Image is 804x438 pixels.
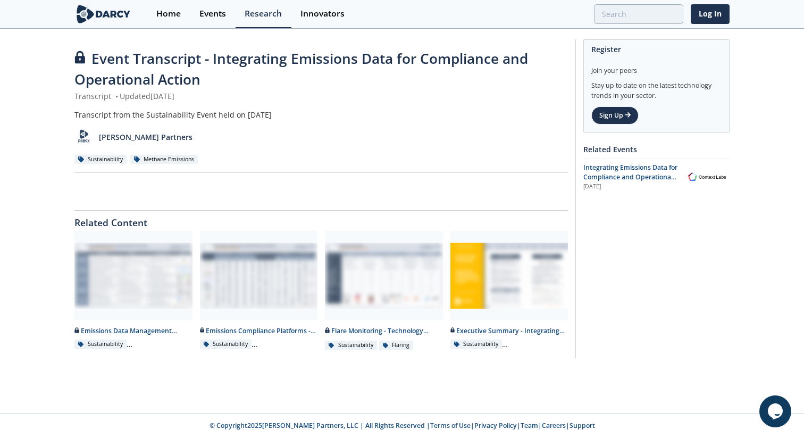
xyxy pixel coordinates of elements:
[583,163,730,191] a: Integrating Emissions Data for Compliance and Operational Action [DATE] Context Labs
[450,340,502,349] div: Sustainability
[542,421,566,430] a: Careers
[34,421,770,431] p: © Copyright 2025 [PERSON_NAME] Partners, LLC | All Rights Reserved | | | | |
[245,10,282,18] div: Research
[569,421,595,430] a: Support
[74,49,528,89] span: Event Transcript - Integrating Emissions Data for Compliance and Operational Action
[591,40,722,59] div: Register
[300,10,345,18] div: Innovators
[74,5,132,23] img: logo-wide.svg
[450,326,568,336] div: Executive Summary - Integrating Emissions Data for Compliance and Operational Action
[113,91,120,101] span: •
[71,231,196,351] a: Emissions Data Management Solutions - Technology Landscape preview Emissions Data Management Solu...
[591,76,722,101] div: Stay up to date on the latest technology trends in your sector.
[321,231,447,351] a: Flare Monitoring - Technology Landscape preview Flare Monitoring - Technology Landscape Sustainab...
[474,421,517,430] a: Privacy Policy
[430,421,471,430] a: Terms of Use
[74,326,192,336] div: Emissions Data Management Solutions - Technology Landscape
[759,395,793,427] iframe: chat widget
[447,231,572,351] a: Executive Summary - Integrating Emissions Data for Compliance and Operational Action preview Exec...
[74,340,127,349] div: Sustainability
[685,171,730,183] img: Context Labs
[199,10,226,18] div: Events
[156,10,181,18] div: Home
[379,341,414,350] div: Flaring
[74,109,568,120] div: Transcript from the Sustainability Event held on [DATE]
[74,155,127,164] div: Sustainability
[521,421,538,430] a: Team
[591,106,639,125] a: Sign Up
[583,140,730,159] div: Related Events
[583,163,677,192] span: Integrating Emissions Data for Compliance and Operational Action
[196,231,322,351] a: Emissions Compliance Platforms - Innovator Comparison preview Emissions Compliance Platforms - In...
[594,4,683,24] input: Advanced Search
[74,211,568,228] div: Related Content
[130,155,198,164] div: Methane Emissions
[325,341,377,350] div: Sustainability
[200,340,252,349] div: Sustainability
[591,59,722,76] div: Join your peers
[200,326,318,336] div: Emissions Compliance Platforms - Innovator Comparison
[325,326,443,336] div: Flare Monitoring - Technology Landscape
[74,90,568,102] div: Transcript Updated [DATE]
[99,131,192,143] p: [PERSON_NAME] Partners
[583,183,677,191] div: [DATE]
[691,4,730,24] a: Log In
